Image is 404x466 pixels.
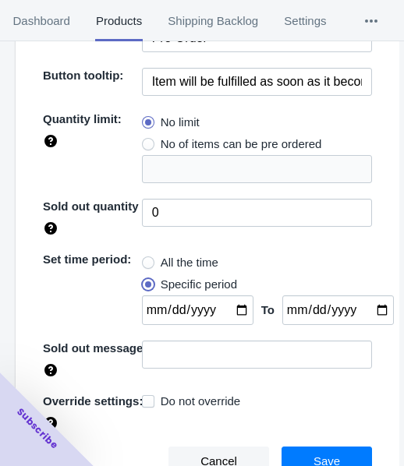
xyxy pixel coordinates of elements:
[12,1,70,41] span: Dashboard
[339,1,403,41] button: More tabs
[161,394,241,409] span: Do not override
[95,1,142,41] span: Products
[284,1,327,41] span: Settings
[14,405,61,452] span: Subscribe
[161,115,200,130] span: No limit
[161,136,322,152] span: No of items can be pre ordered
[261,303,275,316] span: To
[161,277,237,292] span: Specific period
[43,69,123,82] span: Button tooltip:
[43,199,138,213] span: Sold out quantity
[43,112,122,125] span: Quantity limit:
[161,255,218,270] span: All the time
[43,341,147,355] span: Sold out message:
[168,1,259,41] span: Shipping Backlog
[43,252,131,266] span: Set time period:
